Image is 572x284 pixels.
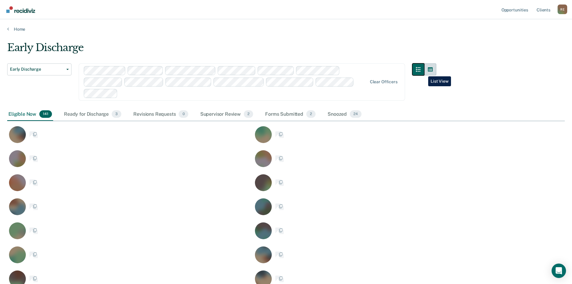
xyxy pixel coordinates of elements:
span: 0 [179,110,188,118]
div: Open Intercom Messenger [552,264,566,278]
div: CaseloadOpportunityCell-6431258 [253,198,499,222]
div: CaseloadOpportunityCell-6570633 [253,222,499,246]
div: CaseloadOpportunityCell-6482279 [253,150,499,174]
a: Home [7,26,565,32]
span: 2 [244,110,253,118]
div: CaseloadOpportunityCell-1161950 [7,246,253,270]
div: Forms Submitted2 [264,108,317,121]
div: R E [558,5,567,14]
span: 141 [39,110,52,118]
div: CaseloadOpportunityCell-6583811 [7,222,253,246]
span: 2 [306,110,316,118]
span: Early Discharge [10,67,64,72]
div: CaseloadOpportunityCell-6445851 [7,174,253,198]
div: CaseloadOpportunityCell-6483748 [253,246,499,270]
div: CaseloadOpportunityCell-6265436 [7,198,253,222]
div: CaseloadOpportunityCell-6585705 [7,126,253,150]
div: CaseloadOpportunityCell-6423436 [253,174,499,198]
img: Recidiviz [6,6,35,13]
button: Early Discharge [7,63,71,75]
div: Snoozed24 [326,108,363,121]
div: Supervisor Review2 [199,108,255,121]
div: Clear officers [370,79,398,84]
div: Ready for Discharge3 [63,108,123,121]
button: Profile dropdown button [558,5,567,14]
span: 24 [350,110,362,118]
div: CaseloadOpportunityCell-6454671 [253,126,499,150]
div: Eligible Now141 [7,108,53,121]
div: Early Discharge [7,41,436,59]
div: Revisions Requests0 [132,108,189,121]
div: CaseloadOpportunityCell-6138236 [7,150,253,174]
span: 3 [112,110,121,118]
